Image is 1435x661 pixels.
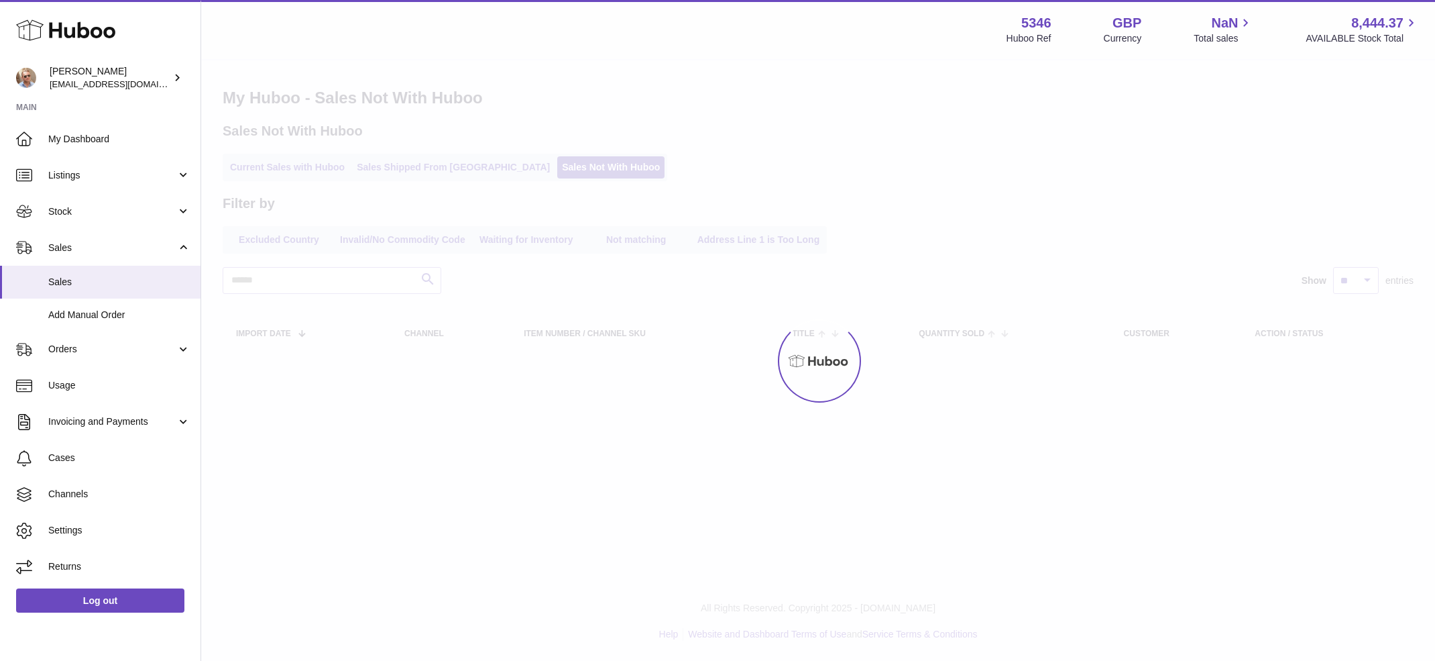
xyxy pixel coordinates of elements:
[50,79,197,89] span: [EMAIL_ADDRESS][DOMAIN_NAME]
[48,488,190,501] span: Channels
[1194,32,1253,45] span: Total sales
[48,560,190,573] span: Returns
[1104,32,1142,45] div: Currency
[48,169,176,182] span: Listings
[1211,14,1238,32] span: NaN
[1112,14,1141,32] strong: GBP
[1007,32,1051,45] div: Huboo Ref
[48,524,190,537] span: Settings
[1021,14,1051,32] strong: 5346
[48,343,176,356] span: Orders
[48,276,190,289] span: Sales
[16,68,36,88] img: support@radoneltd.co.uk
[48,415,176,428] span: Invoicing and Payments
[1306,14,1419,45] a: 8,444.37 AVAILABLE Stock Total
[48,309,190,321] span: Add Manual Order
[1306,32,1419,45] span: AVAILABLE Stock Total
[16,589,184,613] a: Log out
[48,379,190,392] span: Usage
[48,242,176,254] span: Sales
[1194,14,1253,45] a: NaN Total sales
[48,452,190,464] span: Cases
[50,65,170,91] div: [PERSON_NAME]
[48,133,190,146] span: My Dashboard
[1351,14,1403,32] span: 8,444.37
[48,205,176,218] span: Stock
